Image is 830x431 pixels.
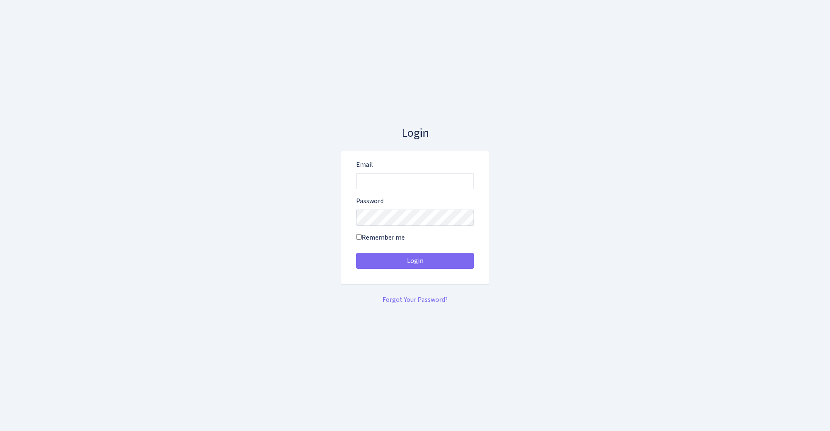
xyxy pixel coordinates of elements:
[356,196,384,206] label: Password
[382,295,448,304] a: Forgot Your Password?
[356,234,362,240] input: Remember me
[356,160,373,170] label: Email
[356,253,474,269] button: Login
[341,126,489,141] h3: Login
[356,232,405,243] label: Remember me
